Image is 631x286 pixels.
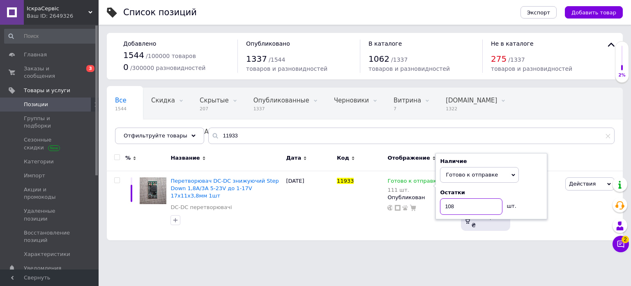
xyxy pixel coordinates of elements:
span: Акции и промокоды [24,186,76,201]
span: товаров и разновидностей [491,65,572,72]
span: Опубликованные [253,97,309,104]
span: Группы и подборки [24,115,76,130]
span: Главная [24,51,47,58]
span: 7 [394,106,421,112]
span: / 100000 товаров [146,53,196,59]
div: Ваш ID: 2649326 [27,12,99,20]
input: Поиск по названию позиции, артикулу и поисковым запросам [208,128,615,144]
span: Название [170,154,200,162]
span: 1544 [115,106,127,112]
span: Добавить товар [571,9,616,16]
span: Не в каталоге [491,40,534,47]
span: % [125,154,131,162]
span: / 1544 [269,56,285,63]
span: Отфильтруйте товары [124,133,187,139]
span: 1062 [368,54,389,64]
span: Товары и услуги [24,87,70,94]
span: Категории [24,158,54,165]
span: Действия [569,181,596,187]
span: товаров и разновидностей [368,65,450,72]
button: Экспорт [520,6,557,19]
a: Перетворювач DC-DC знижуючий Step Down 1,8А/3A 5-23V до 1-17V 17x11x3,8мм 1шт [170,178,279,199]
span: Отображение [387,154,430,162]
span: Дата [286,154,302,162]
div: Остатки [440,189,543,196]
button: Чат с покупателем2 [613,236,629,252]
span: 207 [200,106,229,112]
span: Уведомления [24,265,61,272]
div: шт. [502,198,519,210]
span: Сезонные скидки [24,136,76,151]
span: Восстановление позиций [24,229,76,244]
span: / 1337 [391,56,408,63]
span: Не показываются в [GEOGRAPHIC_DATA]... [115,128,250,135]
span: 1337 [253,106,309,112]
div: Не показываются в Каталоге ProSale [107,119,267,151]
span: 0 [123,62,129,72]
span: Характеристики [24,251,70,258]
span: Готово к отправке [387,178,440,186]
span: Скидка [151,97,175,104]
span: Витрина [394,97,421,104]
span: 11933 [337,178,354,184]
span: Все [115,97,127,104]
button: Добавить товар [565,6,623,19]
span: Готово к отправке [446,172,498,178]
span: Добавлено [123,40,156,47]
span: 3 [86,65,94,72]
span: Код [337,154,349,162]
span: / 300000 разновидностей [130,65,206,71]
a: DC-DC перетворювачі [170,204,232,211]
span: 275 [491,54,507,64]
span: Экспорт [527,9,550,16]
div: Опубликован [387,194,456,201]
span: Заказы и сообщения [24,65,76,80]
div: [DATE] [284,171,335,240]
span: 1544 [123,50,144,60]
span: Позиции [24,101,48,108]
span: Скрытые [200,97,229,104]
span: Удаленные позиции [24,207,76,222]
span: 1322 [446,106,497,112]
span: ІскраСервіс [27,5,88,12]
span: 2 [622,236,629,243]
span: Импорт [24,172,45,179]
input: Поиск [4,29,97,44]
span: В каталоге [368,40,402,47]
span: 1337 [246,54,267,64]
div: 2% [615,72,629,78]
div: 111 шт. [387,187,440,193]
img: Перетворювач DC-DC знижуючий Step Down 1,8А/3A 5-23V до 1-17V 17x11x3,8мм 1шт [140,177,166,204]
span: / 1337 [508,56,525,63]
span: Опубликовано [246,40,290,47]
div: Список позиций [123,8,197,17]
span: Черновики [334,97,369,104]
span: товаров и разновидностей [246,65,327,72]
span: [DOMAIN_NAME] [446,97,497,104]
div: Наличие [440,158,543,165]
